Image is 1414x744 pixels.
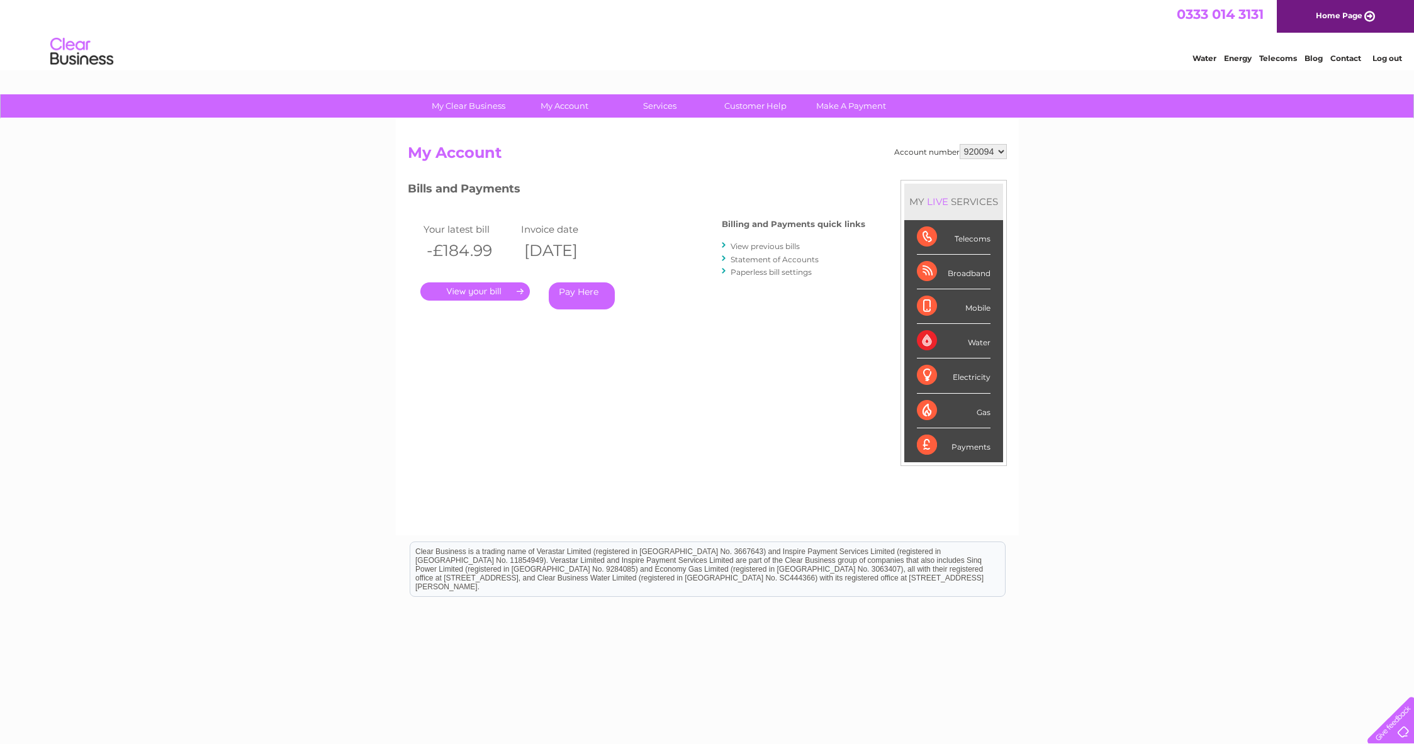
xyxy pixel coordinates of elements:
a: Telecoms [1259,53,1297,63]
div: Water [917,324,990,358]
a: Services [608,94,712,118]
div: Electricity [917,358,990,393]
img: logo.png [50,33,114,71]
a: Pay Here [549,282,615,309]
a: View previous bills [731,242,800,251]
a: Blog [1305,53,1323,63]
th: [DATE] [518,238,615,264]
div: LIVE [924,196,951,208]
a: Water [1192,53,1216,63]
div: Telecoms [917,220,990,255]
td: Your latest bill [420,221,518,238]
th: -£184.99 [420,238,518,264]
div: Broadband [917,255,990,289]
h4: Billing and Payments quick links [722,219,865,229]
div: Mobile [917,289,990,324]
a: Contact [1330,53,1361,63]
div: MY SERVICES [904,184,1003,219]
div: Clear Business is a trading name of Verastar Limited (registered in [GEOGRAPHIC_DATA] No. 3667643... [410,7,1005,61]
a: Energy [1224,53,1252,63]
a: Customer Help [704,94,807,118]
div: Payments [917,428,990,462]
div: Account number [894,144,1007,159]
a: Log out [1372,53,1402,63]
div: Gas [917,394,990,428]
h3: Bills and Payments [408,180,865,202]
h2: My Account [408,144,1007,168]
td: Invoice date [518,221,615,238]
a: Paperless bill settings [731,267,812,277]
a: 0333 014 3131 [1177,6,1264,22]
a: . [420,282,530,301]
a: My Clear Business [417,94,520,118]
a: Make A Payment [799,94,903,118]
a: Statement of Accounts [731,255,819,264]
a: My Account [512,94,616,118]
